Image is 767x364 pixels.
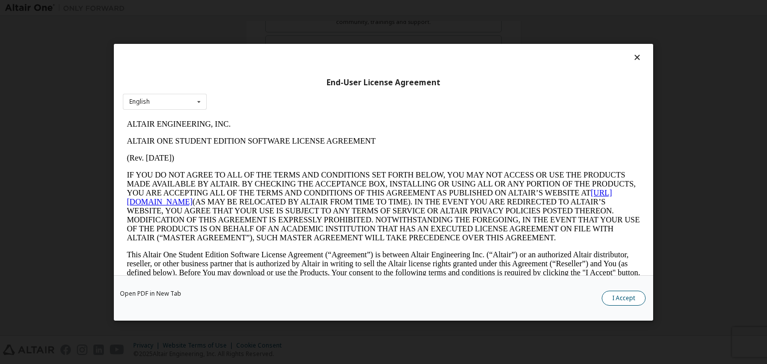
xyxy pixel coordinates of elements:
button: I Accept [602,291,646,306]
a: Open PDF in New Tab [120,291,181,297]
a: [URL][DOMAIN_NAME] [4,73,489,90]
p: ALTAIR ONE STUDENT EDITION SOFTWARE LICENSE AGREEMENT [4,21,517,30]
p: ALTAIR ENGINEERING, INC. [4,4,517,13]
p: IF YOU DO NOT AGREE TO ALL OF THE TERMS AND CONDITIONS SET FORTH BELOW, YOU MAY NOT ACCESS OR USE... [4,55,517,127]
div: End-User License Agreement [123,77,644,87]
p: (Rev. [DATE]) [4,38,517,47]
div: English [129,99,150,105]
p: This Altair One Student Edition Software License Agreement (“Agreement”) is between Altair Engine... [4,135,517,171]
